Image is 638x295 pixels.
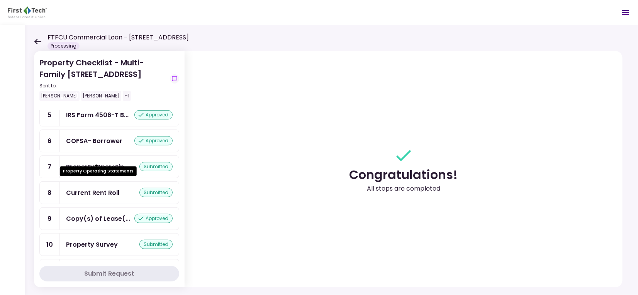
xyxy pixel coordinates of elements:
div: submitted [139,188,173,197]
div: approved [134,214,173,223]
div: COFSA- Borrower [66,136,122,146]
div: Property Operating Statements [60,166,137,176]
a: 6COFSA- Borrowerapproved [39,130,179,152]
div: 11 [40,259,60,281]
div: Submit Request [85,269,134,278]
div: IRS Form 4506-T Borrower [66,110,129,120]
div: 5 [40,104,60,126]
div: Congratulations! [350,165,458,184]
div: 6 [40,130,60,152]
div: Sent to: [39,82,167,89]
a: 10Property Surveysubmitted [39,233,179,256]
div: submitted [139,162,173,171]
div: approved [134,110,173,119]
a: 5IRS Form 4506-T Borrowerapproved [39,104,179,126]
div: Copy(s) of Lease(s) and Amendment(s) [66,214,130,223]
div: 8 [40,182,60,204]
div: Processing [48,42,80,50]
button: show-messages [170,74,179,84]
div: Property Survey [66,240,118,249]
a: 8Current Rent Rollsubmitted [39,181,179,204]
button: Open menu [616,3,635,22]
div: [PERSON_NAME] [81,91,121,101]
a: 11Prior Environmental Phase I and/or Phase IIwaived [39,259,179,282]
div: All steps are completed [367,184,440,193]
a: 7Property Operating Statementssubmitted [39,155,179,178]
div: submitted [139,240,173,249]
div: Property Checklist - Multi-Family [STREET_ADDRESS] [39,57,167,101]
img: Partner icon [8,7,47,18]
div: 7 [40,156,60,178]
div: [PERSON_NAME] [39,91,80,101]
div: approved [134,136,173,145]
div: 9 [40,208,60,230]
div: Current Rent Roll [66,188,119,198]
div: 10 [40,234,60,256]
div: +1 [123,91,131,101]
button: Submit Request [39,266,179,281]
h1: FTFCU Commercial Loan - [STREET_ADDRESS] [48,33,189,42]
a: 9Copy(s) of Lease(s) and Amendment(s)approved [39,207,179,230]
